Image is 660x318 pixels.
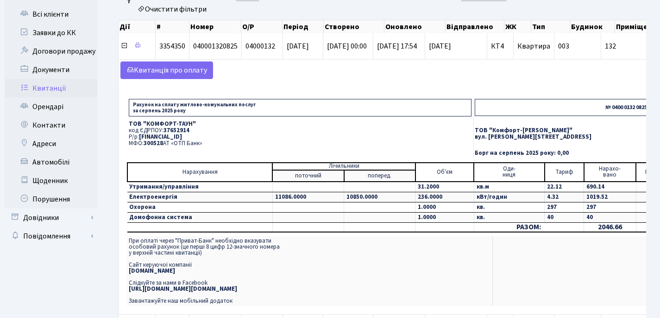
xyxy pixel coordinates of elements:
th: Оновлено [384,20,446,33]
th: Тип [531,20,570,33]
td: Оди- ниця [474,163,544,182]
td: 2046.66 [584,222,636,232]
a: Kвитанція про оплату [120,61,213,79]
td: 236.0000 [415,192,474,202]
a: Заявки до КК [5,24,97,42]
td: 690.14 [584,182,636,192]
a: Порушення [5,190,97,208]
a: Документи [5,61,97,79]
td: 297 [545,202,584,212]
th: Створено [324,20,385,33]
td: 40 [545,212,584,222]
td: Об'єм [415,163,474,182]
p: код ЄДРПОУ: [129,128,471,134]
a: Договори продажу [5,42,97,61]
span: 3354350 [159,41,185,51]
td: 4.32 [545,192,584,202]
td: 1019.52 [584,192,636,202]
th: Дії [119,20,156,33]
td: Електроенергія [127,192,272,202]
td: РАЗОМ: [474,222,584,232]
th: Номер [189,20,241,33]
span: [DATE] 00:00 [327,41,367,51]
td: 31.2000 [415,182,474,192]
a: Очистити фільтри [134,1,210,17]
p: МФО: АТ «ОТП Банк» [129,141,471,147]
th: # [156,20,189,33]
a: Адреси [5,135,97,153]
span: Квартира [517,41,550,51]
td: 10850.0000 [344,192,415,202]
td: поточний [272,170,344,182]
span: [FINANCIAL_ID] [139,133,182,141]
b: [URL][DOMAIN_NAME][DOMAIN_NAME] [129,285,237,293]
td: 297 [584,202,636,212]
span: [DATE] [287,41,309,51]
td: кв. [474,202,544,212]
td: Охорона [127,202,272,212]
th: ЖК [504,20,531,33]
td: 40 [584,212,636,222]
a: Довідники [5,208,97,227]
a: Всі клієнти [5,5,97,24]
th: Відправлено [446,20,505,33]
a: Автомобілі [5,153,97,171]
span: 132 [605,43,657,50]
span: [DATE] [429,43,483,50]
td: Нарахо- вано [584,163,636,182]
a: Повідомлення [5,227,97,245]
a: Контакти [5,116,97,135]
td: Тариф [545,163,584,182]
td: Домофонна система [127,212,272,222]
p: ТОВ "КОМФОРТ-ТАУН" [129,121,471,127]
td: поперед. [344,170,415,182]
p: Рахунок на сплату житлово-комунальних послуг за серпень 2025 року [129,99,471,116]
span: 040001320825 [193,41,238,51]
td: Утримання/управління [127,182,272,192]
td: кВт/годин [474,192,544,202]
span: [DATE] 17:54 [377,41,417,51]
td: кв.м [474,182,544,192]
td: 1.0000 [415,212,474,222]
p: Р/р: [129,134,471,140]
a: Квитанції [5,79,97,98]
b: [DOMAIN_NAME] [129,267,175,275]
th: О/Р [241,20,283,33]
span: 003 [558,41,569,51]
td: 11086.0000 [272,192,344,202]
td: Нарахування [127,163,272,182]
span: 04000132 [245,41,275,51]
td: Лічильники [272,163,415,170]
td: 1.0000 [415,202,474,212]
th: Будинок [570,20,615,33]
td: кв. [474,212,544,222]
span: 37652914 [163,126,189,135]
th: Період [283,20,324,33]
span: КТ4 [491,43,509,50]
a: Орендарі [5,98,97,116]
span: 300528 [144,139,163,147]
a: Щоденник [5,171,97,190]
td: 22.12 [545,182,584,192]
td: При оплаті через "Приват-Банк" необхідно вказувати особовий рахунок (це перші 8 цифр 12-значного ... [127,236,492,306]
